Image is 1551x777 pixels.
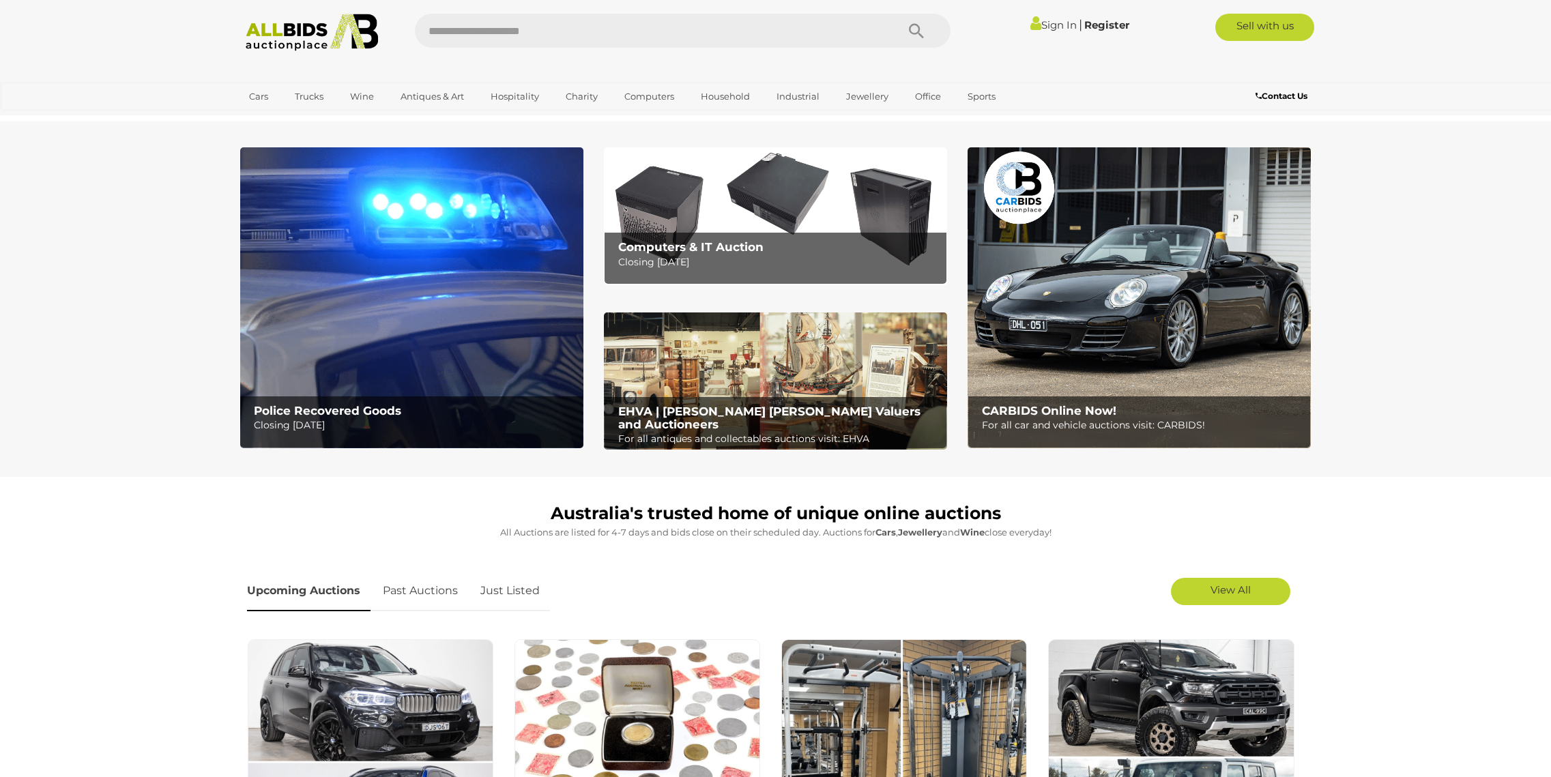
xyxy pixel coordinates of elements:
[982,417,1303,434] p: For all car and vehicle auctions visit: CARBIDS!
[604,312,947,450] a: EHVA | Evans Hastings Valuers and Auctioneers EHVA | [PERSON_NAME] [PERSON_NAME] Valuers and Auct...
[960,527,985,538] strong: Wine
[692,85,759,108] a: Household
[618,254,940,271] p: Closing [DATE]
[341,85,383,108] a: Wine
[604,312,947,450] img: EHVA | Evans Hastings Valuers and Auctioneers
[240,85,277,108] a: Cars
[615,85,683,108] a: Computers
[1256,91,1307,101] b: Contact Us
[373,571,468,611] a: Past Auctions
[898,527,942,538] strong: Jewellery
[982,404,1116,417] b: CARBIDS Online Now!
[1256,89,1311,104] a: Contact Us
[968,147,1311,448] img: CARBIDS Online Now!
[882,14,951,48] button: Search
[768,85,828,108] a: Industrial
[1030,18,1077,31] a: Sign In
[618,240,764,254] b: Computers & IT Auction
[1215,14,1314,41] a: Sell with us
[1084,18,1129,31] a: Register
[470,571,550,611] a: Just Listed
[959,85,1004,108] a: Sports
[240,147,583,448] img: Police Recovered Goods
[254,417,575,434] p: Closing [DATE]
[482,85,548,108] a: Hospitality
[618,430,940,448] p: For all antiques and collectables auctions visit: EHVA
[392,85,473,108] a: Antiques & Art
[618,405,921,431] b: EHVA | [PERSON_NAME] [PERSON_NAME] Valuers and Auctioneers
[240,147,583,448] a: Police Recovered Goods Police Recovered Goods Closing [DATE]
[247,571,371,611] a: Upcoming Auctions
[238,14,386,51] img: Allbids.com.au
[1211,583,1251,596] span: View All
[968,147,1311,448] a: CARBIDS Online Now! CARBIDS Online Now! For all car and vehicle auctions visit: CARBIDS!
[604,147,947,284] img: Computers & IT Auction
[1171,578,1290,605] a: View All
[837,85,897,108] a: Jewellery
[875,527,896,538] strong: Cars
[247,525,1305,540] p: All Auctions are listed for 4-7 days and bids close on their scheduled day. Auctions for , and cl...
[1079,17,1082,32] span: |
[240,108,355,130] a: [GEOGRAPHIC_DATA]
[247,504,1305,523] h1: Australia's trusted home of unique online auctions
[906,85,950,108] a: Office
[286,85,332,108] a: Trucks
[604,147,947,284] a: Computers & IT Auction Computers & IT Auction Closing [DATE]
[254,404,401,417] b: Police Recovered Goods
[557,85,607,108] a: Charity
